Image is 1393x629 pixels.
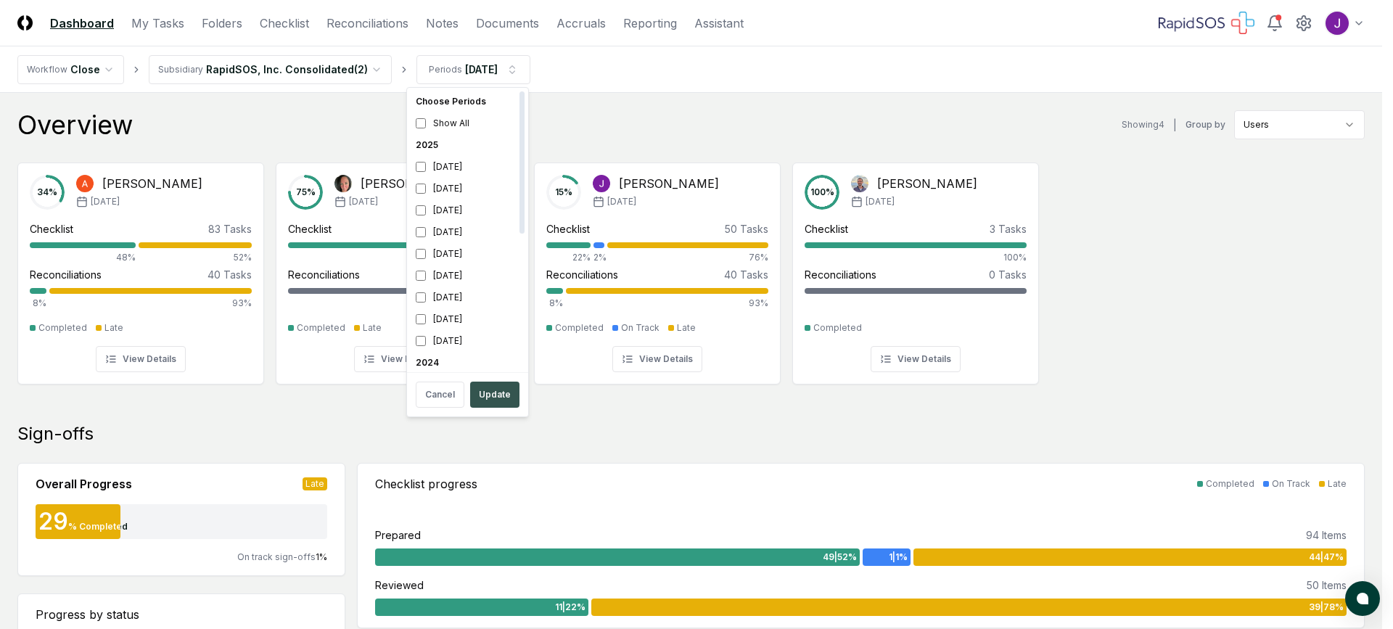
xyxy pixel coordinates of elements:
[416,382,464,408] button: Cancel
[410,330,525,352] div: [DATE]
[410,134,525,156] div: 2025
[410,91,525,112] div: Choose Periods
[410,265,525,287] div: [DATE]
[410,243,525,265] div: [DATE]
[410,156,525,178] div: [DATE]
[410,112,525,134] div: Show All
[410,221,525,243] div: [DATE]
[410,352,525,374] div: 2024
[470,382,519,408] button: Update
[410,287,525,308] div: [DATE]
[410,200,525,221] div: [DATE]
[410,308,525,330] div: [DATE]
[410,178,525,200] div: [DATE]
